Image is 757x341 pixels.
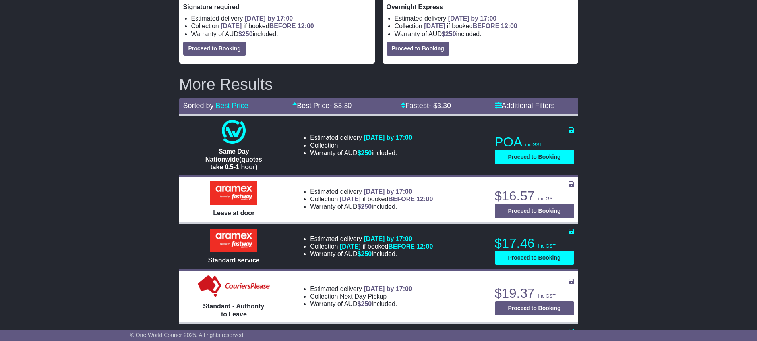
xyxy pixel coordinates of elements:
li: Collection [191,22,371,30]
span: 12:00 [298,23,314,29]
span: if booked [340,243,433,250]
span: if booked [221,23,314,29]
span: 12:00 [416,243,433,250]
span: [DATE] by 17:00 [448,15,497,22]
button: Proceed to Booking [495,204,574,218]
button: Proceed to Booking [183,42,246,56]
button: Proceed to Booking [495,301,574,315]
button: Proceed to Booking [387,42,449,56]
a: Fastest- $3.30 [401,102,451,110]
li: Collection [395,22,574,30]
span: [DATE] [340,243,361,250]
li: Collection [310,142,412,149]
span: $ [358,203,372,210]
span: [DATE] by 17:00 [364,235,412,242]
li: Warranty of AUD included. [310,203,433,210]
span: inc GST [538,196,556,202]
button: Proceed to Booking [495,150,574,164]
span: BEFORE [388,243,415,250]
p: Signature required [183,3,371,11]
span: 250 [242,31,253,37]
span: if booked [424,23,517,29]
span: 12:00 [501,23,517,29]
span: - $ [429,102,451,110]
li: Collection [310,243,433,250]
li: Warranty of AUD included. [310,250,433,258]
span: 12:00 [416,196,433,202]
img: One World Courier: Same Day Nationwide(quotes take 0.5-1 hour) [222,120,246,144]
span: Standard service [208,257,259,264]
span: inc GST [538,293,556,299]
span: 3.30 [338,102,352,110]
h2: More Results [179,75,578,93]
span: $ [358,150,372,156]
span: © One World Courier 2025. All rights reserved. [130,332,245,338]
span: Same Day Nationwide(quotes take 0.5-1 hour) [205,148,262,170]
span: 250 [361,150,372,156]
span: Sorted by [183,102,214,110]
span: 250 [445,31,456,37]
li: Collection [310,293,412,300]
span: inc GST [538,243,556,249]
li: Warranty of AUD included. [310,300,412,308]
li: Warranty of AUD included. [310,149,412,157]
span: [DATE] by 17:00 [245,15,293,22]
span: 250 [361,250,372,257]
img: Aramex: Leave at door [210,181,257,205]
span: Leave at door [213,210,254,216]
span: $ [358,250,372,257]
span: BEFORE [473,23,500,29]
p: Overnight Express [387,3,574,11]
span: - $ [329,102,352,110]
span: Standard - Authority to Leave [203,303,264,317]
span: [DATE] [340,196,361,202]
span: $ [238,31,253,37]
li: Collection [310,195,433,203]
span: 3.30 [437,102,451,110]
span: inc GST [525,142,542,148]
button: Proceed to Booking [495,251,574,265]
p: POA [495,134,574,150]
p: $19.37 [495,285,574,301]
span: 250 [361,301,372,307]
span: [DATE] [424,23,445,29]
li: Estimated delivery [310,134,412,141]
span: if booked [340,196,433,202]
span: 250 [361,203,372,210]
span: [DATE] by 17:00 [364,134,412,141]
span: $ [358,301,372,307]
span: Next Day Pickup [340,293,387,300]
p: $16.57 [495,188,574,204]
a: Best Price [216,102,248,110]
li: Estimated delivery [310,285,412,293]
img: Couriers Please: Standard - Authority to Leave [196,275,271,299]
span: BEFORE [388,196,415,202]
img: Aramex: Standard service [210,229,257,252]
li: Warranty of AUD included. [395,30,574,38]
a: Additional Filters [495,102,555,110]
span: BEFORE [269,23,296,29]
span: $ [442,31,456,37]
a: Best Price- $3.30 [292,102,352,110]
li: Estimated delivery [191,15,371,22]
span: [DATE] by 17:00 [364,285,412,292]
p: $17.46 [495,235,574,251]
li: Estimated delivery [310,235,433,243]
li: Estimated delivery [395,15,574,22]
li: Estimated delivery [310,188,433,195]
span: [DATE] by 17:00 [364,188,412,195]
span: [DATE] [221,23,242,29]
li: Warranty of AUD included. [191,30,371,38]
